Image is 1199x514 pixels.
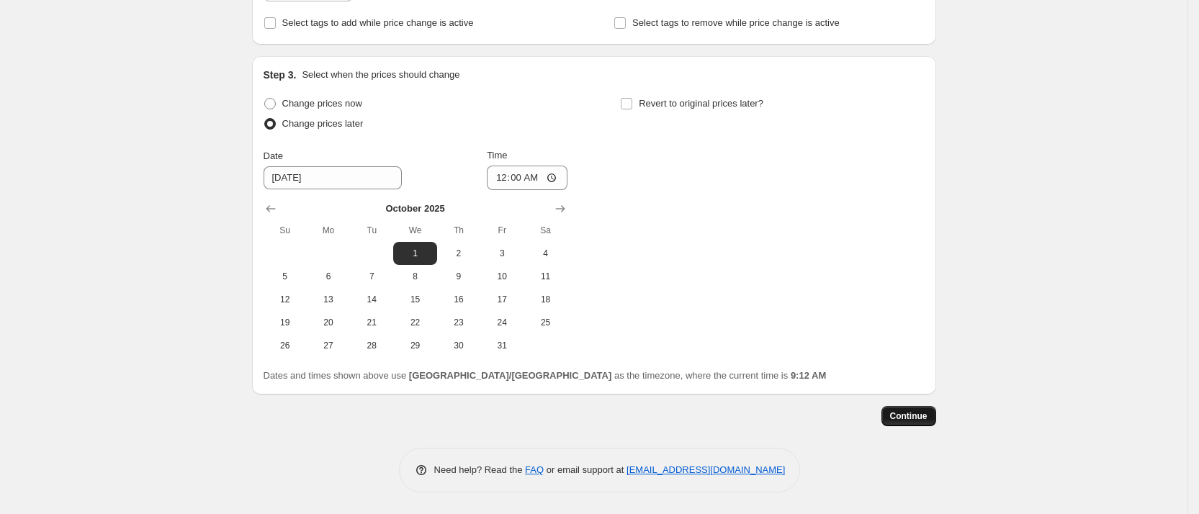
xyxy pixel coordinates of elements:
span: 7 [356,271,387,282]
button: Thursday October 9 2025 [437,265,480,288]
span: 19 [269,317,301,328]
th: Wednesday [393,219,436,242]
button: Tuesday October 7 2025 [350,265,393,288]
button: Monday October 13 2025 [307,288,350,311]
button: Friday October 3 2025 [480,242,524,265]
th: Saturday [524,219,567,242]
span: Change prices now [282,98,362,109]
span: Th [443,225,475,236]
span: 18 [529,294,561,305]
span: Su [269,225,301,236]
button: Show next month, November 2025 [550,199,570,219]
input: 12:00 [487,166,567,190]
th: Thursday [437,219,480,242]
button: Saturday October 25 2025 [524,311,567,334]
span: Sa [529,225,561,236]
button: Tuesday October 14 2025 [350,288,393,311]
button: Sunday October 5 2025 [264,265,307,288]
span: 1 [399,248,431,259]
button: Sunday October 19 2025 [264,311,307,334]
button: Show previous month, September 2025 [261,199,281,219]
button: Monday October 6 2025 [307,265,350,288]
span: or email support at [544,464,627,475]
button: Thursday October 16 2025 [437,288,480,311]
button: Tuesday October 21 2025 [350,311,393,334]
button: Sunday October 26 2025 [264,334,307,357]
span: Fr [486,225,518,236]
span: 21 [356,317,387,328]
button: Friday October 17 2025 [480,288,524,311]
button: Wednesday October 15 2025 [393,288,436,311]
span: Change prices later [282,118,364,129]
span: 8 [399,271,431,282]
button: Friday October 24 2025 [480,311,524,334]
b: 9:12 AM [791,370,826,381]
span: 5 [269,271,301,282]
a: FAQ [525,464,544,475]
button: Saturday October 4 2025 [524,242,567,265]
b: [GEOGRAPHIC_DATA]/[GEOGRAPHIC_DATA] [409,370,611,381]
h2: Step 3. [264,68,297,82]
span: 4 [529,248,561,259]
span: 25 [529,317,561,328]
button: Monday October 20 2025 [307,311,350,334]
span: 15 [399,294,431,305]
span: 3 [486,248,518,259]
th: Sunday [264,219,307,242]
button: Sunday October 12 2025 [264,288,307,311]
span: 9 [443,271,475,282]
span: 16 [443,294,475,305]
button: Wednesday October 29 2025 [393,334,436,357]
span: 6 [313,271,344,282]
span: Revert to original prices later? [639,98,763,109]
span: 30 [443,340,475,351]
button: Friday October 10 2025 [480,265,524,288]
a: [EMAIL_ADDRESS][DOMAIN_NAME] [627,464,785,475]
button: Wednesday October 8 2025 [393,265,436,288]
span: 28 [356,340,387,351]
span: 22 [399,317,431,328]
button: Wednesday October 1 2025 [393,242,436,265]
button: Friday October 31 2025 [480,334,524,357]
span: 11 [529,271,561,282]
span: Select tags to add while price change is active [282,17,474,28]
span: Tu [356,225,387,236]
span: We [399,225,431,236]
input: 9/30/2025 [264,166,402,189]
button: Thursday October 30 2025 [437,334,480,357]
span: 2 [443,248,475,259]
span: 24 [486,317,518,328]
button: Continue [881,406,936,426]
span: 14 [356,294,387,305]
button: Saturday October 18 2025 [524,288,567,311]
button: Thursday October 2 2025 [437,242,480,265]
span: Date [264,150,283,161]
span: 12 [269,294,301,305]
span: 13 [313,294,344,305]
span: Time [487,150,507,161]
span: Need help? Read the [434,464,526,475]
span: 31 [486,340,518,351]
th: Monday [307,219,350,242]
span: 26 [269,340,301,351]
th: Tuesday [350,219,393,242]
th: Friday [480,219,524,242]
span: Continue [890,410,928,422]
span: Dates and times shown above use as the timezone, where the current time is [264,370,827,381]
button: Saturday October 11 2025 [524,265,567,288]
span: 29 [399,340,431,351]
button: Tuesday October 28 2025 [350,334,393,357]
span: 20 [313,317,344,328]
button: Wednesday October 22 2025 [393,311,436,334]
span: 17 [486,294,518,305]
span: 27 [313,340,344,351]
span: 10 [486,271,518,282]
button: Monday October 27 2025 [307,334,350,357]
p: Select when the prices should change [302,68,459,82]
button: Thursday October 23 2025 [437,311,480,334]
span: Select tags to remove while price change is active [632,17,840,28]
span: Mo [313,225,344,236]
span: 23 [443,317,475,328]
